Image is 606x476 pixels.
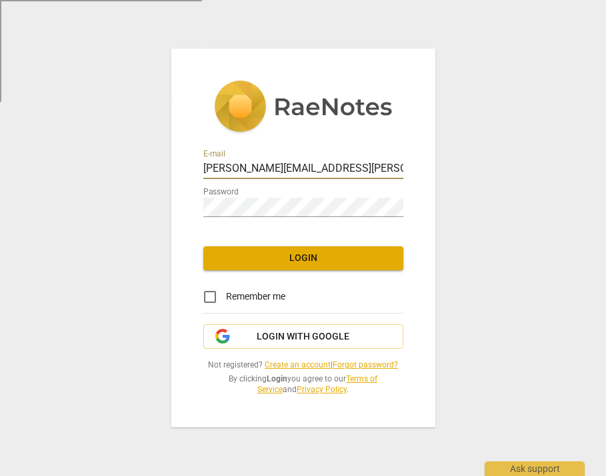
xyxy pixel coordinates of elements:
a: Forgot password? [333,360,398,369]
label: E-mail [203,150,225,158]
button: Login [203,246,403,270]
span: By clicking you agree to our and . [203,373,403,395]
button: Login with Google [203,324,403,350]
a: Privacy Policy [297,385,347,394]
b: Login [267,374,287,383]
a: Create an account [265,360,331,369]
span: Login [214,252,393,265]
span: Login with Google [257,330,349,344]
div: Ask support [485,461,585,476]
img: 5ac2273c67554f335776073100b6d88f.svg [214,81,393,135]
span: Not registered? | [203,359,403,371]
span: Remember me [226,290,285,304]
label: Password [203,188,239,196]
